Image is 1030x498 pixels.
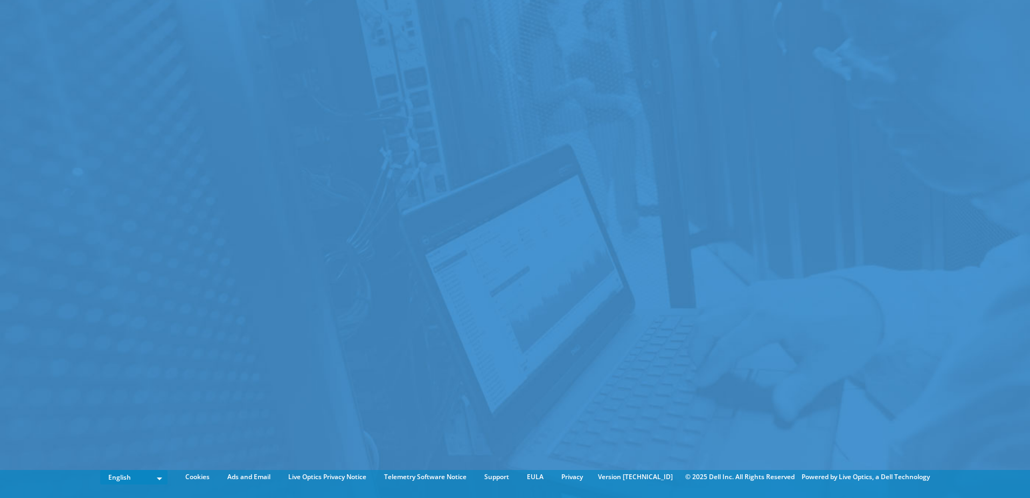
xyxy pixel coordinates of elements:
a: Ads and Email [219,471,279,483]
a: Support [476,471,517,483]
li: Version [TECHNICAL_ID] [593,471,678,483]
li: Powered by Live Optics, a Dell Technology [802,471,930,483]
a: Cookies [177,471,218,483]
a: Telemetry Software Notice [376,471,475,483]
a: Privacy [553,471,591,483]
li: © 2025 Dell Inc. All Rights Reserved [680,471,800,483]
a: Live Optics Privacy Notice [280,471,374,483]
a: EULA [519,471,552,483]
